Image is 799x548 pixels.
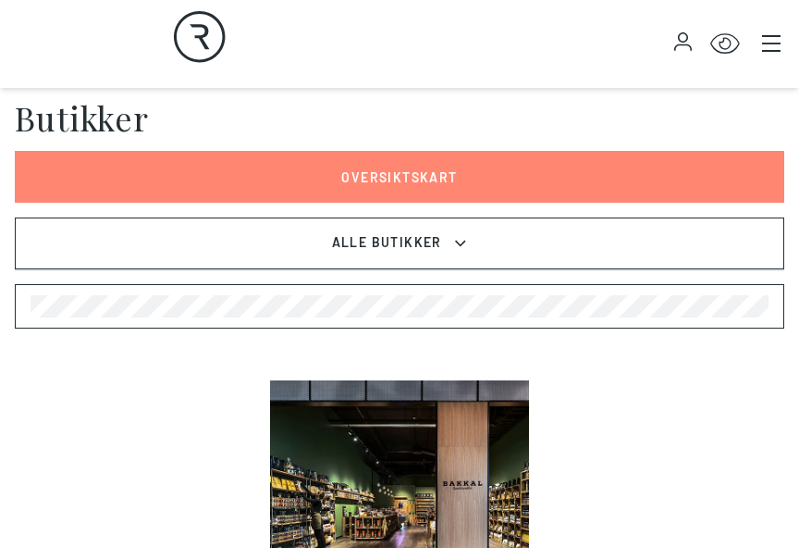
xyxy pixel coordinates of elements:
[758,31,784,56] button: Main menu
[15,218,784,269] button: Alle Butikker
[329,232,444,255] span: Alle Butikker
[710,30,740,59] button: Open Accessibility Menu
[15,99,149,136] h1: Butikker
[15,151,784,203] a: Oversiktskart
